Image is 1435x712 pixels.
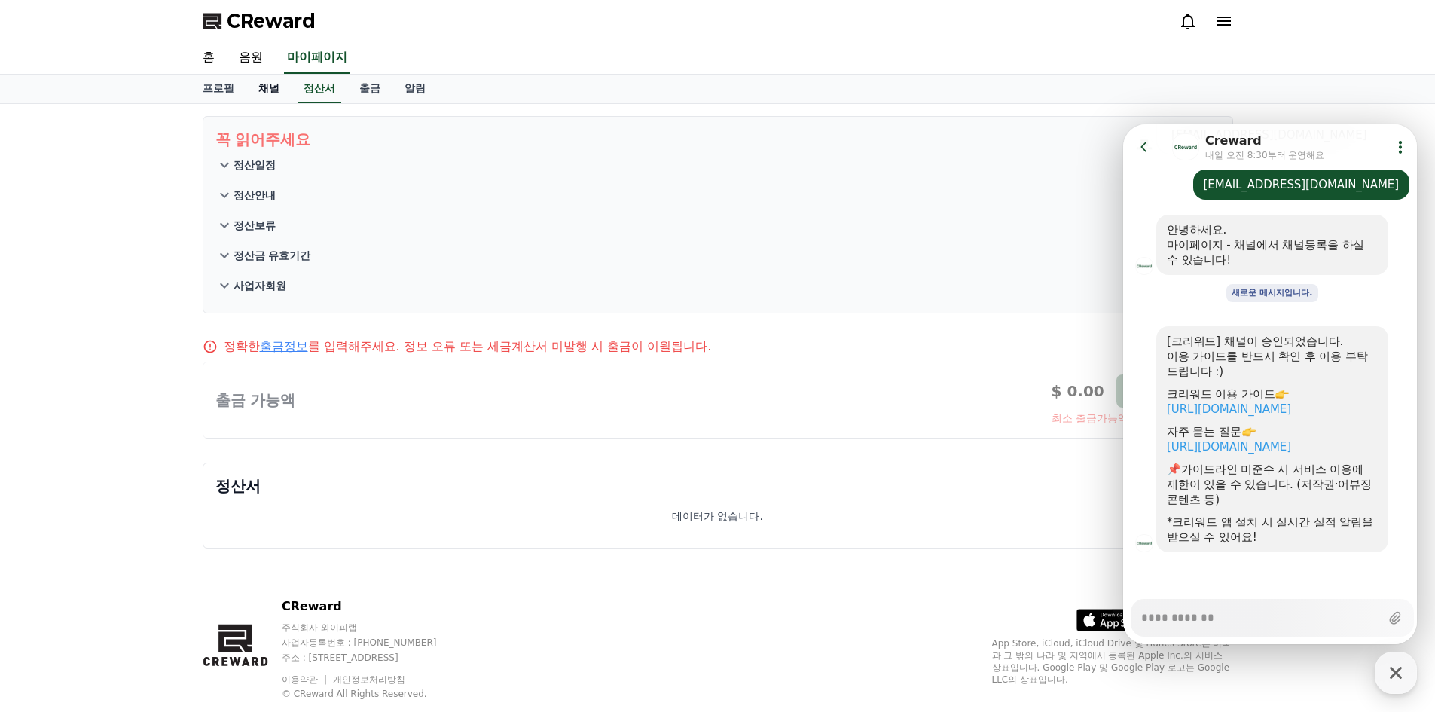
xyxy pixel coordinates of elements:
a: 채널 [246,75,292,103]
span: CReward [227,9,316,33]
a: 마이페이지 [284,42,350,74]
a: 홈 [191,42,227,74]
p: 주식회사 와이피랩 [282,622,466,634]
p: © CReward All Rights Reserved. [282,688,466,700]
button: 정산일정 [215,150,1220,180]
button: 정산안내 [215,180,1220,210]
p: 정산일정 [234,157,276,173]
p: 정확한 를 입력해주세요. 정보 오류 또는 세금계산서 미발행 시 출금이 이월됩니다. [224,338,712,356]
p: 데이터가 없습니다. [672,509,763,524]
a: 이용약관 [282,674,329,685]
p: 정산안내 [234,188,276,203]
a: 프로필 [191,75,246,103]
a: CReward [203,9,316,33]
button: 정산보류 [215,210,1220,240]
p: 주소 : [STREET_ADDRESS] [282,652,466,664]
p: 꼭 읽어주세요 [215,129,1220,150]
a: 개인정보처리방침 [333,674,405,685]
p: 정산금 유효기간 [234,248,311,263]
a: 정산서 [298,75,341,103]
a: 출금정보 [260,339,308,353]
button: 사업자회원 [215,270,1220,301]
iframe: Channel chat [1123,124,1417,644]
a: 출금 [347,75,392,103]
p: CReward [282,597,466,616]
button: 정산금 유효기간 [215,240,1220,270]
a: 음원 [227,42,275,74]
p: 사업자등록번호 : [PHONE_NUMBER] [282,637,466,649]
p: 사업자회원 [234,278,286,293]
p: 정산서 [215,475,1220,497]
p: App Store, iCloud, iCloud Drive 및 iTunes Store는 미국과 그 밖의 나라 및 지역에서 등록된 Apple Inc.의 서비스 상표입니다. Goo... [992,637,1233,686]
p: 정산보류 [234,218,276,233]
a: 알림 [392,75,438,103]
